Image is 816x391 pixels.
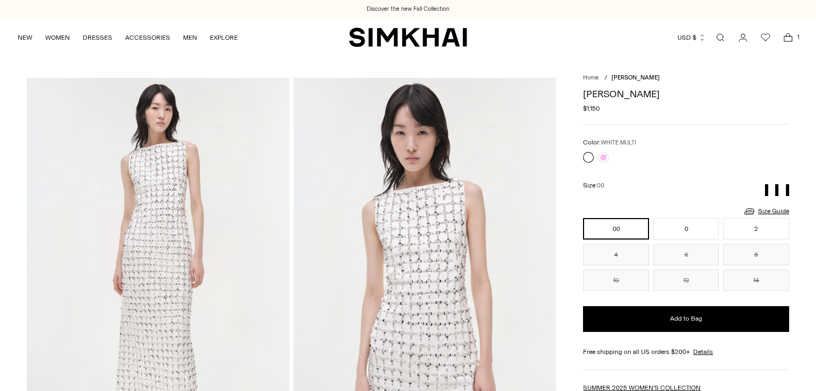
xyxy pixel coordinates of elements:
a: Details [693,347,713,357]
a: Discover the new Fall Collection [367,5,449,13]
span: 00 [597,182,604,189]
a: Go to the account page [732,27,754,48]
label: Size: [583,180,604,191]
div: / [604,74,607,83]
button: 4 [583,244,649,265]
label: Color: [583,137,636,148]
span: [PERSON_NAME] [611,74,660,81]
a: Open search modal [710,27,731,48]
a: SIMKHAI [349,27,467,48]
button: 8 [723,244,789,265]
button: Add to Bag [583,306,789,332]
button: 14 [723,270,789,291]
span: Add to Bag [670,314,702,323]
button: 6 [653,244,719,265]
a: NEW [18,26,32,49]
span: $1,150 [583,104,600,113]
nav: breadcrumbs [583,74,789,83]
button: 0 [653,218,719,240]
span: 1 [793,32,803,42]
a: EXPLORE [210,26,238,49]
a: Size Guide [743,205,789,218]
a: Home [583,74,599,81]
div: Free shipping on all US orders $200+ [583,347,789,357]
button: 12 [653,270,719,291]
h1: [PERSON_NAME] [583,89,789,99]
a: Wishlist [755,27,776,48]
button: 2 [723,218,789,240]
a: DRESSES [83,26,112,49]
a: ACCESSORIES [125,26,170,49]
a: Open cart modal [777,27,799,48]
span: WHITE MULTI [601,139,636,146]
button: 00 [583,218,649,240]
button: USD $ [677,26,706,49]
a: WOMEN [45,26,70,49]
a: MEN [183,26,197,49]
button: 10 [583,270,649,291]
